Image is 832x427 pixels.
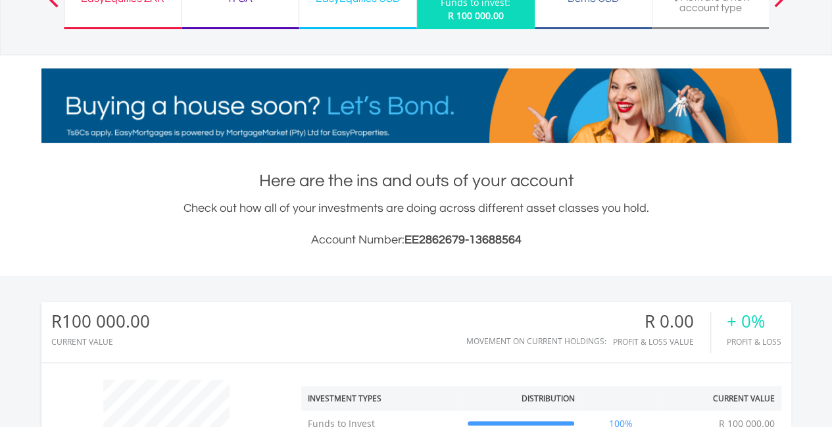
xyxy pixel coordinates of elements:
img: EasyMortage Promotion Banner [41,68,791,143]
div: + 0% [727,312,781,331]
th: Current Value [661,386,781,411]
h1: Here are the ins and outs of your account [41,169,791,193]
div: R100 000.00 [51,312,150,331]
div: CURRENT VALUE [51,338,150,346]
span: R 100 000.00 [448,9,504,22]
div: Distribution [521,393,574,404]
div: Check out how all of your investments are doing across different asset classes you hold. [41,199,791,249]
div: Profit & Loss [727,338,781,346]
div: R 0.00 [613,312,710,331]
h3: Account Number: [41,231,791,249]
div: Profit & Loss Value [613,338,710,346]
span: EE2862679-13688564 [404,234,522,246]
th: Investment Types [301,386,461,411]
div: Movement on Current Holdings: [466,337,606,345]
